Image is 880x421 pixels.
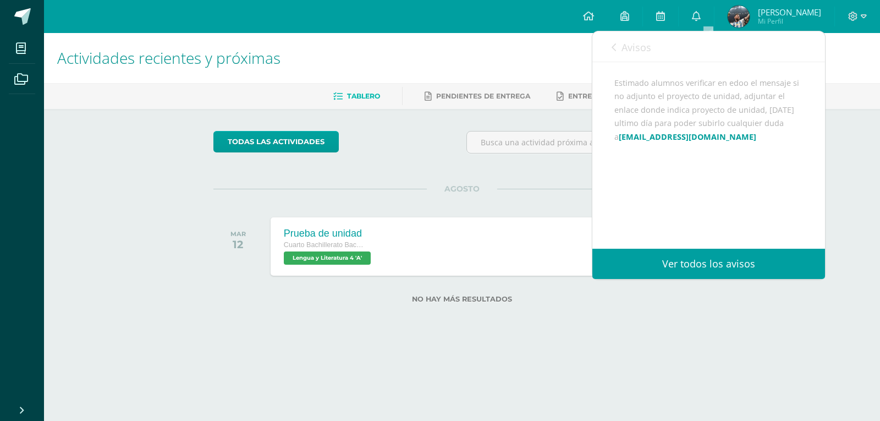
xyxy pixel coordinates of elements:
label: No hay más resultados [213,295,711,303]
span: Cuarto Bachillerato Bachillerato en CCLL con Orientación en Diseño Gráfico [284,241,366,249]
a: Ver todos los avisos [592,249,825,279]
a: [EMAIL_ADDRESS][DOMAIN_NAME] [619,132,756,142]
span: Avisos [621,41,651,54]
img: 351adec5caf4b69f268ba34fe394f9e4.png [728,6,750,28]
span: 191 [735,40,750,52]
input: Busca una actividad próxima aquí... [467,132,711,153]
div: 12 [230,238,246,251]
span: Lengua y Literatura 4 'A' [284,251,371,265]
a: todas las Actividades [213,131,339,152]
a: Entregadas [557,88,617,105]
a: Tablero [333,88,380,105]
span: avisos sin leer [735,40,806,52]
div: MAR [230,230,246,238]
div: Estimado alumnos verificar en edoo el mensaje si no adjunto el proyecto de unidad, adjuntar el en... [614,76,803,238]
div: Prueba de unidad [284,228,373,239]
span: AGOSTO [427,184,497,194]
span: [PERSON_NAME] [758,7,821,18]
span: Pendientes de entrega [436,92,530,100]
span: Mi Perfil [758,17,821,26]
span: Actividades recientes y próximas [57,47,280,68]
a: Pendientes de entrega [425,88,530,105]
span: Tablero [347,92,380,100]
span: Entregadas [568,92,617,100]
